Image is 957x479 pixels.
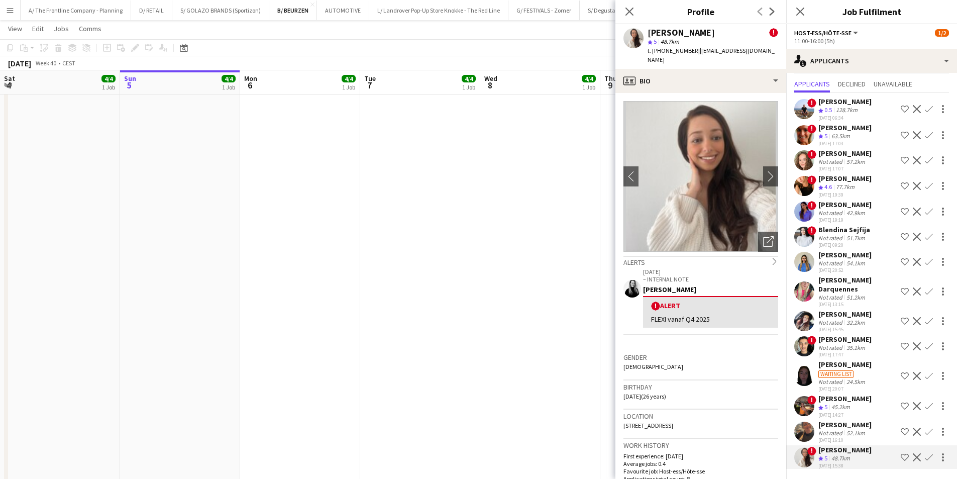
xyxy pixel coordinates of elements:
div: Blendina Sejfija [818,225,870,234]
div: [PERSON_NAME] [643,285,778,294]
div: 42.9km [844,209,867,217]
button: G/ FESTIVALS - Zomer [508,1,580,20]
div: [DATE] 06:34 [818,115,872,121]
span: ! [769,28,778,37]
div: [DATE] 17:47 [818,351,872,358]
span: Wed [484,74,497,83]
span: [DEMOGRAPHIC_DATA] [623,363,683,370]
div: Not rated [818,294,844,301]
p: Average jobs: 0.4 [623,460,778,467]
div: Not rated [818,209,844,217]
div: 24.5km [844,378,867,386]
div: [DATE] 19:39 [818,191,872,198]
div: FLEXI vanaf Q4 2025 [651,315,770,324]
div: 1 Job [222,83,235,91]
span: t. [PHONE_NUMBER] [648,47,700,54]
span: | [EMAIL_ADDRESS][DOMAIN_NAME] [648,47,775,63]
div: 35.1km [844,344,867,351]
p: Favourite job: Host-ess/Hôte-sse [623,467,778,475]
button: A/ The Frontline Company - Planning [21,1,131,20]
span: Declined [838,80,866,87]
span: Edit [32,24,44,33]
div: Alert [651,301,770,311]
div: CEST [62,59,75,67]
div: 11:00-16:00 (5h) [794,37,949,45]
div: Not rated [818,234,844,242]
div: [PERSON_NAME] [818,250,872,259]
span: 4 [3,79,15,91]
div: Not rated [818,344,844,351]
span: ! [807,396,816,405]
div: [DATE] 19:19 [818,217,872,223]
div: [PERSON_NAME] [818,97,872,106]
a: Edit [28,22,48,35]
div: [DATE] 14:27 [818,412,872,418]
span: Sat [4,74,15,83]
button: S/ GOLAZO BRANDS (Sportizon) [172,1,269,20]
span: ! [651,302,660,311]
span: Unavailable [874,80,912,87]
div: Not rated [818,319,844,326]
h3: Location [623,412,778,421]
span: 1/2 [935,29,949,37]
div: [PERSON_NAME] [818,174,872,183]
span: Jobs [54,24,69,33]
div: [DATE] 17:07 [818,165,872,172]
div: 1 Job [342,83,355,91]
div: 48.7km [829,454,852,463]
div: 54.1km [844,259,867,267]
span: 9 [603,79,617,91]
span: 5 [824,454,827,462]
div: 1 Job [102,83,115,91]
span: 4/4 [582,75,596,82]
span: 4/4 [101,75,116,82]
span: 7 [363,79,376,91]
div: [DATE] 13:15 [818,301,897,308]
span: [STREET_ADDRESS] [623,422,673,429]
span: 6 [243,79,257,91]
div: [PERSON_NAME] [818,310,872,319]
span: 5 [824,132,827,140]
div: Not rated [818,429,844,437]
span: ! [807,125,816,134]
div: 1 Job [462,83,475,91]
span: 5 [123,79,136,91]
span: 4/4 [222,75,236,82]
span: [DATE] (26 years) [623,393,666,400]
div: [PERSON_NAME] [818,394,872,403]
div: [PERSON_NAME] [818,200,872,209]
p: – INTERNAL NOTE [643,275,778,283]
div: [DATE] 20:07 [818,386,872,392]
div: [PERSON_NAME] [818,360,872,369]
h3: Job Fulfilment [786,5,957,18]
div: 77.7km [834,183,857,191]
span: ! [807,175,816,184]
div: 51.2km [844,294,867,301]
span: Sun [124,74,136,83]
div: [PERSON_NAME] Darquennes [818,275,897,294]
div: Not rated [818,259,844,267]
span: ! [807,201,816,210]
span: 4/4 [462,75,476,82]
div: 128.7km [834,106,860,115]
div: [PERSON_NAME] [648,28,715,37]
span: ! [807,226,816,235]
span: Tue [364,74,376,83]
div: [PERSON_NAME] [818,149,872,158]
span: Comms [79,24,101,33]
div: Open photos pop-in [758,232,778,252]
span: Week 40 [33,59,58,67]
div: [DATE] [8,58,31,68]
p: [DATE] [643,268,778,275]
h3: Work history [623,441,778,450]
h3: Birthday [623,382,778,392]
span: ! [807,447,816,456]
a: Comms [75,22,105,35]
div: 51.7km [844,234,867,242]
button: AUTOMOTIVE [317,1,369,20]
div: [DATE] 20:52 [818,267,872,273]
img: Crew avatar or photo [623,101,778,252]
span: ! [807,99,816,108]
div: 57.2km [844,158,867,165]
button: S/ Degustaties-Tastings [580,1,656,20]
